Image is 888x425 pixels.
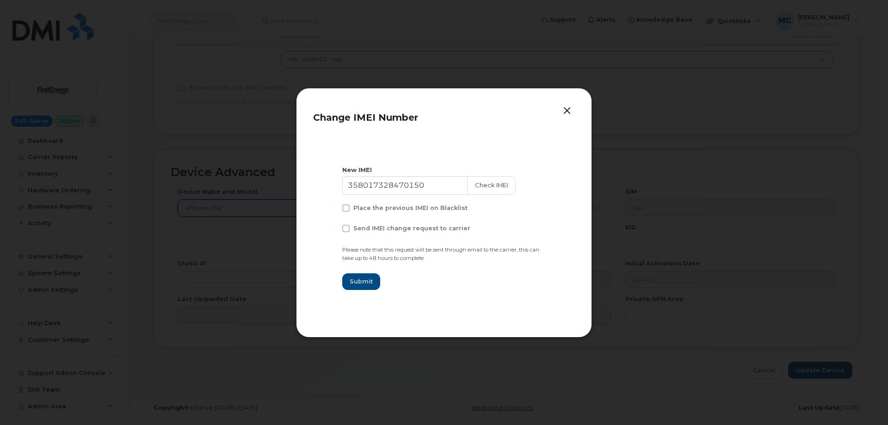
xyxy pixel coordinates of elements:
[848,385,881,418] iframe: Messenger Launcher
[467,176,516,195] button: Check IMEI
[331,225,336,229] input: Send IMEI change request to carrier
[353,225,470,232] span: Send IMEI change request to carrier
[342,166,546,174] div: New IMEI
[350,277,373,286] span: Submit
[313,112,418,123] span: Change IMEI Number
[331,204,336,209] input: Place the previous IMEI on Blacklist
[353,204,468,211] span: Place the previous IMEI on Blacklist
[342,273,380,290] button: Submit
[342,246,539,262] small: Please note that this request will be sent through email to the carrier, this can take up to 48 h...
